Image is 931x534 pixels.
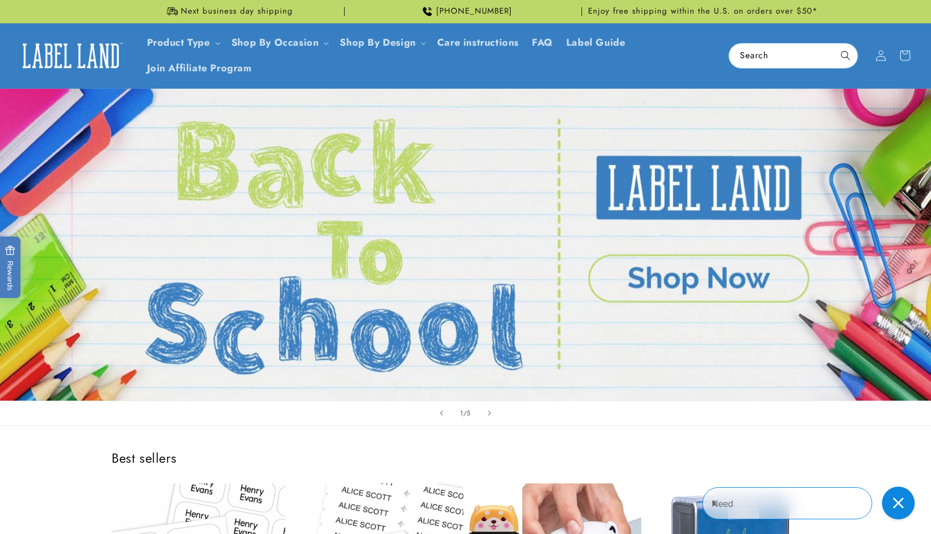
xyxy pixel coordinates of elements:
a: Label Guide [560,30,632,56]
button: Next slide [477,401,501,425]
span: Care instructions [437,36,519,49]
span: Enjoy free shipping within the U.S. on orders over $50* [588,6,818,17]
img: Label Land [16,39,125,72]
a: Label Land [13,35,130,77]
span: Next business day shipping [181,6,293,17]
iframe: Gorgias Floating Chat [702,483,920,523]
button: Previous slide [430,401,454,425]
span: Shop By Occasion [231,36,319,49]
span: [PHONE_NUMBER] [436,6,512,17]
a: Join Affiliate Program [140,56,259,81]
span: Rewards [5,245,15,290]
a: FAQ [525,30,560,56]
a: Shop By Design [340,35,415,50]
button: Search [834,44,857,67]
span: / [463,408,467,419]
summary: Product Type [140,30,225,56]
a: Product Type [147,35,210,50]
a: Care instructions [431,30,525,56]
span: FAQ [532,36,553,49]
span: Join Affiliate Program [147,62,252,75]
summary: Shop By Occasion [225,30,334,56]
span: 5 [467,408,471,419]
span: 1 [460,408,463,419]
span: Label Guide [566,36,626,49]
summary: Shop By Design [333,30,430,56]
h2: Best sellers [112,450,819,467]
